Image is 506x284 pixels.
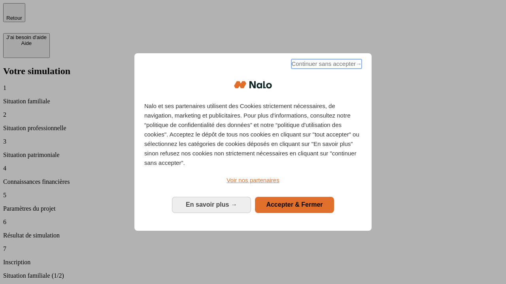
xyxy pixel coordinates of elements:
button: En savoir plus: Configurer vos consentements [172,197,251,213]
img: Logo [234,73,272,97]
div: Bienvenue chez Nalo Gestion du consentement [134,53,372,230]
span: En savoir plus → [186,201,237,208]
span: Accepter & Fermer [266,201,323,208]
p: Nalo et ses partenaires utilisent des Cookies strictement nécessaires, de navigation, marketing e... [144,101,362,168]
a: Voir nos partenaires [144,176,362,185]
span: Voir nos partenaires [227,177,279,183]
button: Accepter & Fermer: Accepter notre traitement des données et fermer [255,197,334,213]
span: Continuer sans accepter→ [291,59,362,69]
